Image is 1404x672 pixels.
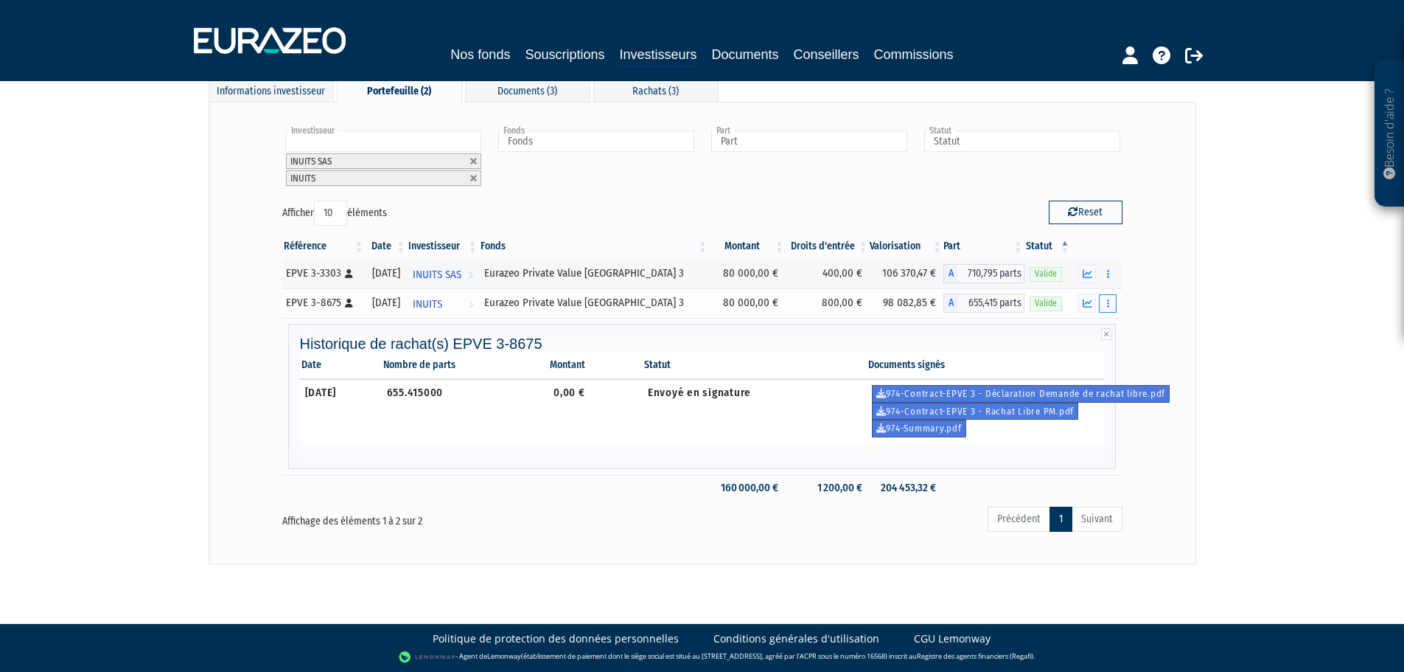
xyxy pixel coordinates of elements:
[286,266,360,281] div: EPVE 3-3303
[382,352,548,379] th: Nombre de parts
[1030,297,1062,311] span: Valide
[786,475,870,501] td: 1 200,00 €
[943,264,1024,283] div: A - Eurazeo Private Value Europe 3
[479,234,709,259] th: Fonds: activer pour trier la colonne par ordre croissant
[1049,507,1072,532] a: 1
[872,403,1079,420] a: 974-Contract-EPVE 3 - Rachat Libre PM.pdf
[872,385,1170,403] a: 974-Contract-EPVE 3 - Déclaration Demande de rachat libre.pdf
[282,234,366,259] th: Référence : activer pour trier la colonne par ordre croissant
[413,291,442,318] span: INUITS
[1381,67,1398,200] p: Besoin d'aide ?
[709,475,786,501] td: 160 000,00 €
[487,652,521,662] a: Lemonway
[713,631,879,646] a: Conditions générales d'utilisation
[917,652,1033,662] a: Registre des agents financiers (Regafi)
[337,77,462,103] div: Portefeuille (2)
[525,44,604,65] a: Souscriptions
[548,379,643,443] td: 0,00 €
[593,77,719,102] div: Rachats (3)
[484,266,704,281] div: Eurazeo Private Value [GEOGRAPHIC_DATA] 3
[712,44,779,65] a: Documents
[468,261,473,288] i: Voir l'investisseur
[1030,267,1062,281] span: Valide
[282,201,387,226] label: Afficher éléments
[874,44,954,65] a: Commissions
[943,234,1024,259] th: Part: activer pour trier la colonne par ordre croissant
[209,77,334,102] div: Informations investisseur
[786,259,870,288] td: 400,00 €
[345,299,353,308] i: [Français] Personne physique
[914,631,991,646] a: CGU Lemonway
[300,379,382,443] td: [DATE]
[370,266,402,281] div: [DATE]
[450,44,510,65] a: Nos fonds
[433,631,679,646] a: Politique de protection des données personnelles
[314,201,347,226] select: Afficheréléments
[407,234,478,259] th: Investisseur: activer pour trier la colonne par ordre croissant
[382,379,548,443] td: 655.415000
[870,475,944,501] td: 204 453,32 €
[1049,201,1122,224] button: Reset
[1024,234,1072,259] th: Statut : activer pour trier la colonne par ordre d&eacute;croissant
[484,295,704,311] div: Eurazeo Private Value [GEOGRAPHIC_DATA] 3
[709,259,786,288] td: 80 000,00 €
[290,173,315,184] span: INUITS
[365,234,407,259] th: Date: activer pour trier la colonne par ordre croissant
[399,650,455,665] img: logo-lemonway.png
[345,269,353,278] i: [Français] Personne physique
[370,295,402,311] div: [DATE]
[709,234,786,259] th: Montant: activer pour trier la colonne par ordre croissant
[413,261,461,288] span: INUITS SAS
[709,288,786,318] td: 80 000,00 €
[786,288,870,318] td: 800,00 €
[282,505,620,529] div: Affichage des éléments 1 à 2 sur 2
[872,420,966,437] a: 974-Summary.pdf
[15,650,1389,665] div: - Agent de (établissement de paiement dont le siège social est situé au [STREET_ADDRESS], agréé p...
[867,352,1105,379] th: Documents signés
[943,264,958,283] span: A
[194,27,346,54] img: 1732889491-logotype_eurazeo_blanc_rvb.png
[870,234,944,259] th: Valorisation: activer pour trier la colonne par ordre croissant
[290,156,332,167] span: INUITS SAS
[643,352,867,379] th: Statut
[943,294,958,313] span: A
[300,352,382,379] th: Date
[619,44,696,67] a: Investisseurs
[465,77,590,102] div: Documents (3)
[407,288,478,318] a: INUITS
[958,294,1024,313] span: 655,415 parts
[870,288,944,318] td: 98 082,85 €
[870,259,944,288] td: 106 370,47 €
[958,264,1024,283] span: 710,795 parts
[786,234,870,259] th: Droits d'entrée: activer pour trier la colonne par ordre croissant
[407,259,478,288] a: INUITS SAS
[286,295,360,311] div: EPVE 3-8675
[943,294,1024,313] div: A - Eurazeo Private Value Europe 3
[548,352,643,379] th: Montant
[643,379,867,443] td: Envoyé en signature
[300,336,1105,352] h4: Historique de rachat(s) EPVE 3-8675
[468,291,473,318] i: Voir l'investisseur
[794,44,859,65] a: Conseillers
